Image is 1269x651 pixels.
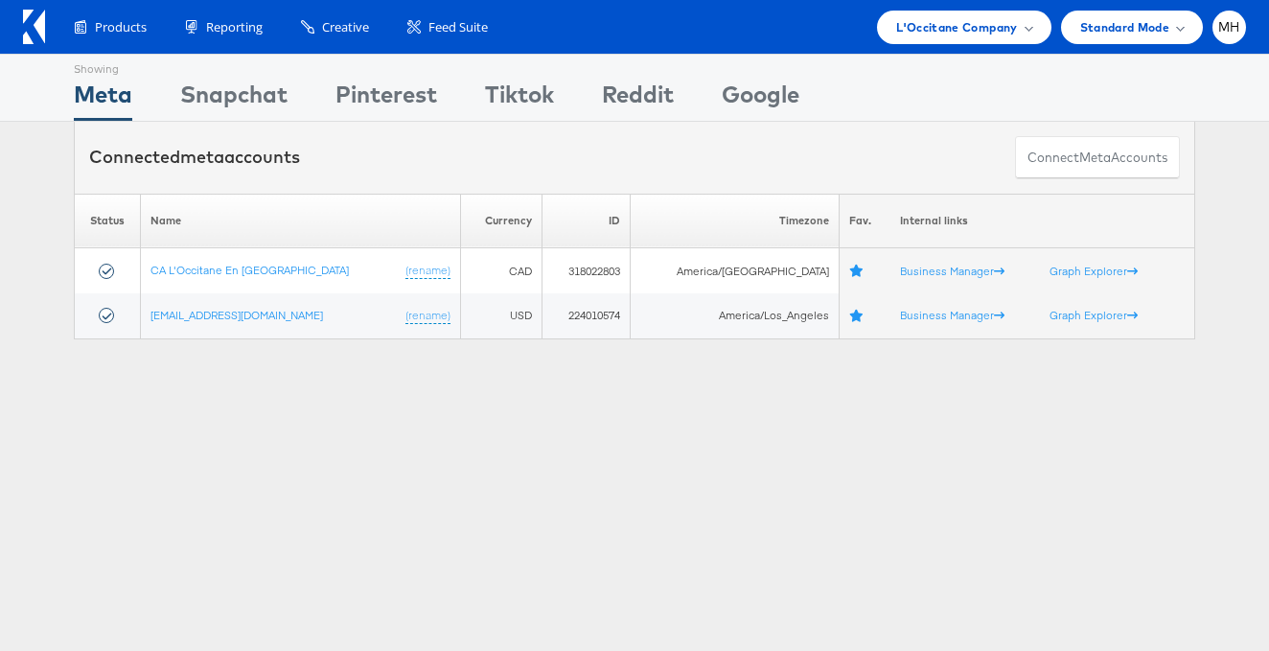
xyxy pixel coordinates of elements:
[900,264,1004,278] a: Business Manager
[74,55,132,78] div: Showing
[322,18,369,36] span: Creative
[428,18,488,36] span: Feed Suite
[900,308,1004,322] a: Business Manager
[542,194,630,248] th: ID
[722,78,799,121] div: Google
[75,194,141,248] th: Status
[602,78,674,121] div: Reddit
[630,248,840,293] td: America/[GEOGRAPHIC_DATA]
[1050,264,1138,278] a: Graph Explorer
[89,145,300,170] div: Connected accounts
[180,146,224,168] span: meta
[630,293,840,338] td: America/Los_Angeles
[461,248,542,293] td: CAD
[1079,149,1111,167] span: meta
[141,194,461,248] th: Name
[1050,308,1138,322] a: Graph Explorer
[335,78,437,121] div: Pinterest
[206,18,263,36] span: Reporting
[74,78,132,121] div: Meta
[405,263,450,279] a: (rename)
[461,293,542,338] td: USD
[405,308,450,324] a: (rename)
[630,194,840,248] th: Timezone
[542,248,630,293] td: 318022803
[461,194,542,248] th: Currency
[150,263,349,277] a: CA L'Occitane En [GEOGRAPHIC_DATA]
[150,308,323,322] a: [EMAIL_ADDRESS][DOMAIN_NAME]
[95,18,147,36] span: Products
[485,78,554,121] div: Tiktok
[180,78,288,121] div: Snapchat
[1015,136,1180,179] button: ConnectmetaAccounts
[896,17,1017,37] span: L'Occitane Company
[1080,17,1169,37] span: Standard Mode
[1218,21,1240,34] span: MH
[542,293,630,338] td: 224010574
